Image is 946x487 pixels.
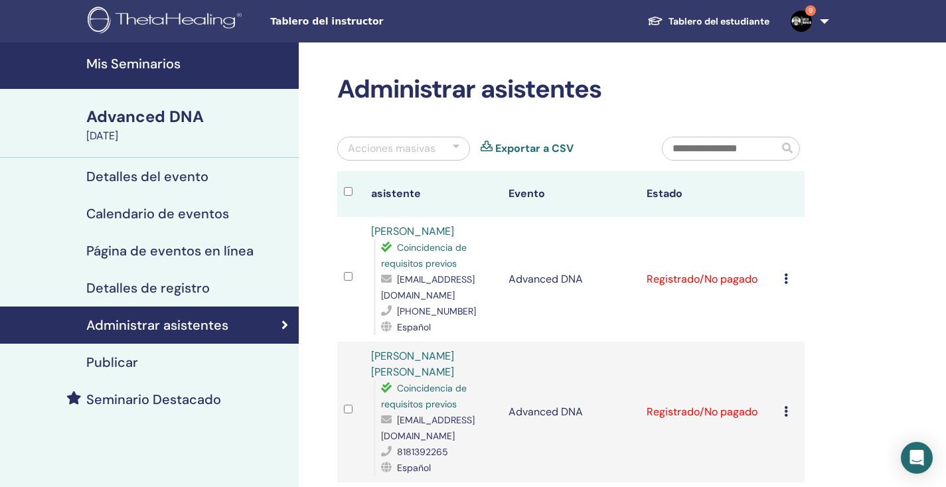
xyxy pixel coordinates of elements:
span: Coincidencia de requisitos previos [381,382,467,410]
h4: Administrar asistentes [86,317,228,333]
span: 9 [805,5,816,16]
h2: Administrar asistentes [337,74,805,105]
td: Advanced DNA [502,217,639,342]
div: Open Intercom Messenger [901,442,933,474]
span: [PHONE_NUMBER] [397,305,476,317]
span: Español [397,321,431,333]
th: Evento [502,171,639,217]
span: 8181392265 [397,446,448,458]
h4: Página de eventos en línea [86,243,254,259]
div: [DATE] [86,128,291,144]
a: Advanced DNA[DATE] [78,105,299,144]
span: [EMAIL_ADDRESS][DOMAIN_NAME] [381,273,475,301]
span: [EMAIL_ADDRESS][DOMAIN_NAME] [381,414,475,442]
td: Advanced DNA [502,342,639,482]
th: asistente [364,171,502,217]
h4: Seminario Destacado [86,391,221,407]
img: logo.png [88,7,246,36]
h4: Mis Seminarios [86,56,291,72]
span: Español [397,462,431,474]
span: Coincidencia de requisitos previos [381,242,467,269]
a: Exportar a CSV [495,141,574,157]
a: [PERSON_NAME] [PERSON_NAME] [371,349,454,379]
span: Tablero del instructor [270,15,469,29]
div: Advanced DNA [86,105,291,128]
h4: Detalles del evento [86,169,208,184]
a: [PERSON_NAME] [371,224,454,238]
h4: Detalles de registro [86,280,210,296]
th: Estado [640,171,777,217]
img: default.jpg [791,11,812,32]
h4: Calendario de eventos [86,206,229,222]
img: graduation-cap-white.svg [647,15,663,27]
div: Acciones masivas [348,141,435,157]
a: Tablero del estudiante [637,9,780,34]
h4: Publicar [86,354,138,370]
